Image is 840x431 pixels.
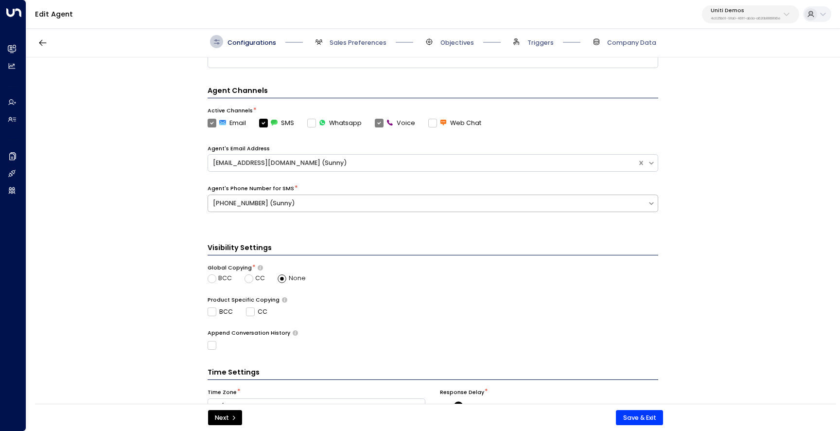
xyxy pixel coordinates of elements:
[616,410,663,426] button: Save & Exit
[208,389,237,396] label: Time Zone
[208,410,242,426] button: Next
[711,8,781,14] p: Uniti Demos
[255,274,265,283] span: CC
[282,297,287,303] button: Determine if there should be product-specific CC or BCC rules for all of the agent’s emails. Sele...
[246,307,267,316] label: CC
[213,159,633,168] div: [EMAIL_ADDRESS][DOMAIN_NAME] (Sunny)
[330,38,386,47] span: Sales Preferences
[289,274,306,283] span: None
[440,38,474,47] span: Objectives
[208,307,233,316] label: BCC
[258,265,263,271] button: Choose whether the agent should include specific emails in the CC or BCC line of all outgoing ema...
[208,264,252,272] label: Global Copying
[208,185,294,193] label: Agent's Phone Number for SMS
[208,86,658,98] h4: Agent Channels
[428,119,481,127] label: Web Chat
[208,107,253,115] label: Active Channels
[375,119,415,127] label: Voice
[227,38,276,47] span: Configurations
[218,274,232,283] span: BCC
[208,296,280,304] label: Product Specific Copying
[293,330,298,336] button: Only use if needed, as email clients normally append the conversation history to outgoing emails....
[527,38,554,47] span: Triggers
[208,119,246,127] label: Email
[213,199,643,208] div: [PHONE_NUMBER] (Sunny)
[440,389,484,396] label: Response Delay
[208,145,270,153] label: Agent's Email Address
[208,243,658,255] h3: Visibility Settings
[711,17,781,20] p: 4c025b01-9fa0-46ff-ab3a-a620b886896e
[208,367,658,380] h3: Time Settings
[208,329,290,337] label: Append Conversation History
[259,119,294,127] label: SMS
[607,38,656,47] span: Company Data
[35,9,73,19] a: Edit Agent
[702,5,799,23] button: Uniti Demos4c025b01-9fa0-46ff-ab3a-a620b886896e
[307,119,362,127] label: Whatsapp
